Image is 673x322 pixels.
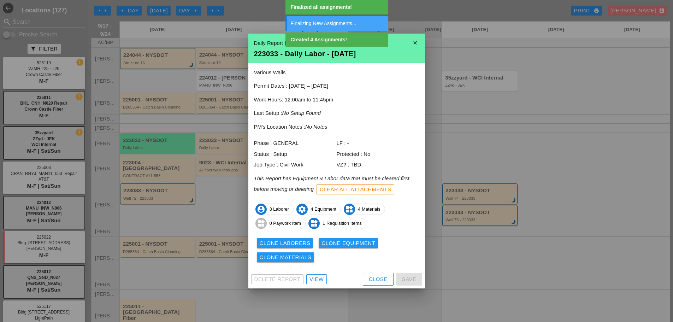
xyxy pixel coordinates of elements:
button: Clone Materials [257,252,314,262]
div: Close [369,275,388,283]
button: Clone Equipment [319,238,378,248]
i: close [408,36,422,50]
span: 4 Materials [344,204,385,215]
i: This Report has Equipment & Labor data that must be cleared first before moving or deleting [254,175,409,192]
button: Clone Laborers [257,238,313,248]
p: PM's Location Notes : [254,123,419,131]
div: Created 4 Assignments! [291,36,384,43]
div: LF : - [337,139,419,147]
button: Close [363,273,394,286]
p: Permit Dates : [DATE] – [DATE] [254,82,419,90]
span: 3 Laborer [256,204,294,215]
p: Work Hours: 12:00am to 11:45pm [254,96,419,104]
span: 4 Equipment [297,204,341,215]
i: settings [296,204,308,215]
i: widgets [308,218,320,229]
p: Last Setup : [254,109,419,117]
i: widgets [255,218,267,229]
div: VZ? : TBD [337,161,419,169]
div: Phase : GENERAL [254,139,337,147]
div: View [309,275,324,283]
div: Clear All Attachments [320,186,391,194]
div: Status : Setup [254,150,337,158]
div: Finalizing New Assignments... [291,20,384,27]
i: widgets [344,204,355,215]
span: 0 Paywork Item [256,218,306,229]
span: 1 Requisition Items [309,218,366,229]
button: Clear All Attachments [317,185,395,194]
div: 223033 - Daily Labor - [DATE] [254,50,419,57]
div: Daily Report Info [254,39,419,47]
div: Clone Equipment [321,239,375,247]
div: Finalized all assignments! [291,4,384,11]
p: Various Walls [254,69,419,77]
i: account_circle [255,204,267,215]
div: Clone Materials [260,253,312,262]
i: No Notes [305,124,327,130]
i: No Setup Found [282,110,321,116]
div: Protected : No [337,150,419,158]
a: View [306,274,327,284]
div: Clone Laborers [260,239,311,247]
div: Job Type : Civil Work [254,161,337,169]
